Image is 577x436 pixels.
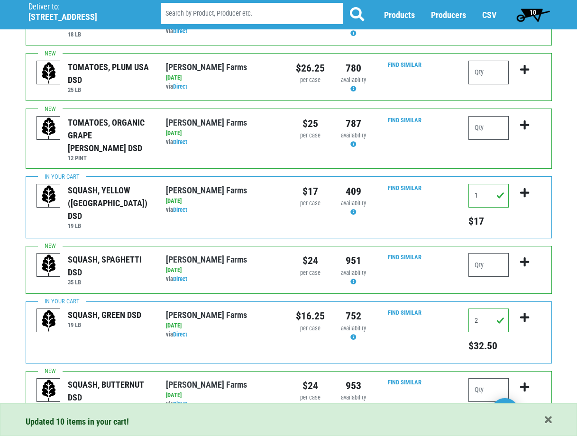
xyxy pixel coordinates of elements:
[37,61,61,85] img: placeholder-variety-43d6402dacf2d531de610a020419775a.svg
[341,132,366,139] span: availability
[468,340,509,352] h5: Total price
[166,391,281,400] div: [DATE]
[482,10,496,20] a: CSV
[341,394,366,401] span: availability
[68,321,141,328] h6: 19 LB
[37,309,61,333] img: placeholder-variety-43d6402dacf2d531de610a020419775a.svg
[296,131,325,140] div: per case
[296,309,325,324] div: $16.25
[166,321,281,330] div: [DATE]
[431,10,466,20] a: Producers
[296,324,325,333] div: per case
[166,118,247,127] a: [PERSON_NAME] Farms
[37,254,61,277] img: placeholder-variety-43d6402dacf2d531de610a020419775a.svg
[468,309,509,332] input: Qty
[296,269,325,278] div: per case
[388,117,421,124] a: Find Similar
[341,200,366,207] span: availability
[296,253,325,268] div: $24
[530,9,536,16] span: 10
[388,254,421,261] a: Find Similar
[339,184,368,199] div: 409
[28,12,137,22] h5: [STREET_ADDRESS]
[173,331,187,338] a: Direct
[339,324,368,342] div: Availability may be subject to change.
[68,154,152,162] h6: 12 PINT
[296,61,325,76] div: $26.25
[173,138,187,145] a: Direct
[341,325,366,332] span: availability
[468,215,509,227] h5: Total price
[468,61,509,84] input: Qty
[388,61,421,68] a: Find Similar
[166,82,281,91] div: via
[296,116,325,131] div: $25
[339,199,368,217] div: Availability may be subject to change.
[388,379,421,386] a: Find Similar
[28,2,137,12] p: Deliver to:
[166,27,281,36] div: via
[68,86,152,93] h6: 25 LB
[468,116,509,140] input: Qty
[166,330,281,339] div: via
[384,10,415,20] a: Products
[296,199,325,208] div: per case
[388,309,421,316] a: Find Similar
[68,184,152,222] div: SQUASH, YELLOW ([GEOGRAPHIC_DATA]) DSD
[173,275,187,282] a: Direct
[68,279,152,286] h6: 35 LB
[161,3,343,24] input: Search by Product, Producer etc.
[339,61,368,76] div: 780
[296,76,325,85] div: per case
[166,310,247,320] a: [PERSON_NAME] Farms
[173,27,187,35] a: Direct
[68,253,152,279] div: SQUASH, SPAGHETTI DSD
[166,266,281,275] div: [DATE]
[37,117,61,140] img: placeholder-variety-43d6402dacf2d531de610a020419775a.svg
[166,206,281,215] div: via
[37,379,61,402] img: placeholder-variety-43d6402dacf2d531de610a020419775a.svg
[166,254,247,264] a: [PERSON_NAME] Farms
[341,269,366,276] span: availability
[68,309,141,321] div: SQUASH, GREEN DSD
[296,378,325,393] div: $24
[166,185,247,195] a: [PERSON_NAME] Farms
[468,184,509,208] input: Qty
[166,400,281,409] div: via
[339,116,368,131] div: 787
[26,415,552,428] div: Updated 10 items in your cart!
[68,61,152,86] div: TOMATOES, PLUM USA DSD
[341,76,366,83] span: availability
[166,73,281,82] div: [DATE]
[166,138,281,147] div: via
[173,83,187,90] a: Direct
[296,393,325,402] div: per case
[68,222,152,229] h6: 19 LB
[296,184,325,199] div: $17
[339,309,368,324] div: 752
[68,116,152,154] div: TOMATOES, ORGANIC GRAPE [PERSON_NAME] DSD
[166,129,281,138] div: [DATE]
[388,184,421,191] a: Find Similar
[166,197,281,206] div: [DATE]
[468,253,509,277] input: Qty
[173,400,187,408] a: Direct
[68,31,152,38] h6: 18 LB
[68,378,152,404] div: SQUASH, BUTTERNUT DSD
[173,206,187,213] a: Direct
[339,253,368,268] div: 951
[166,380,247,390] a: [PERSON_NAME] Farms
[37,184,61,208] img: placeholder-variety-43d6402dacf2d531de610a020419775a.svg
[339,378,368,393] div: 953
[166,275,281,284] div: via
[468,378,509,402] input: Qty
[166,62,247,72] a: [PERSON_NAME] Farms
[512,5,554,24] a: 10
